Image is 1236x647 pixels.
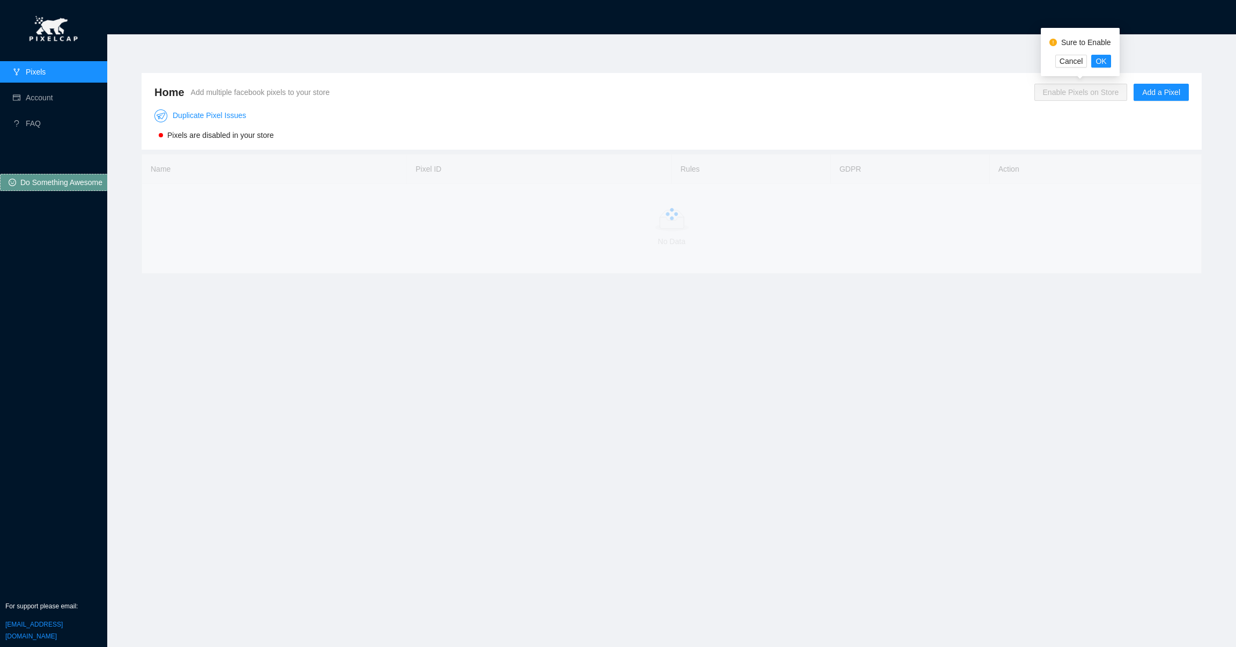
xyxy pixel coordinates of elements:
a: Duplicate Pixel Issues [154,111,246,120]
img: pixel-cap.png [22,11,85,48]
span: smile [9,179,16,187]
p: For support please email: [5,601,102,612]
div: Sure to Enable [1049,36,1111,48]
a: Account [26,93,53,102]
a: [EMAIL_ADDRESS][DOMAIN_NAME] [5,621,63,640]
button: Add a Pixel [1134,84,1189,101]
span: Home [154,84,184,101]
span: Add a Pixel [1142,86,1180,98]
span: OK [1096,55,1106,67]
a: FAQ [26,119,41,128]
span: Do Something Awesome [20,177,102,188]
button: OK [1091,55,1111,68]
span: Cancel [1060,55,1083,67]
span: Pixels are disabled in your store [167,131,273,139]
img: Duplicate Pixel Issues [154,109,167,122]
span: Add multiple facebook pixels to your store [191,86,330,98]
span: exclamation-circle [1049,39,1057,46]
a: Pixels [26,68,46,76]
button: Cancel [1055,55,1087,68]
